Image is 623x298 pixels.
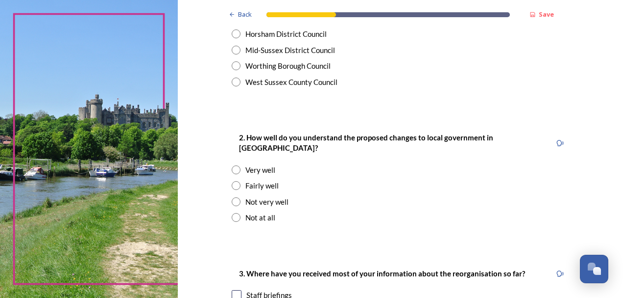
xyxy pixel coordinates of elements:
[245,77,337,88] div: West Sussex County Council
[580,255,608,283] button: Open Chat
[238,10,252,19] span: Back
[539,10,554,19] strong: Save
[245,28,327,40] div: Horsham District Council
[245,180,279,191] div: Fairly well
[245,212,275,223] div: Not at all
[245,164,275,176] div: Very well
[245,45,335,56] div: Mid-Sussex District Council
[239,133,495,152] strong: 2. How well do you understand the proposed changes to local government in [GEOGRAPHIC_DATA]?
[245,196,288,208] div: Not very well
[239,269,525,278] strong: 3. Where have you received most of your information about the reorganisation so far?
[245,60,331,72] div: Worthing Borough Council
